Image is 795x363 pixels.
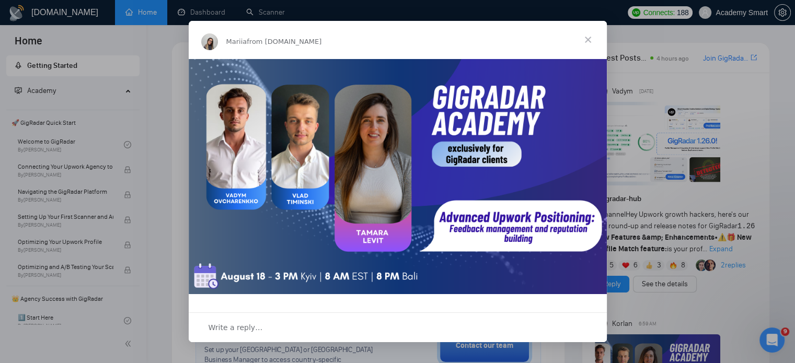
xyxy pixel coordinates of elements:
span: Write a reply… [209,321,263,334]
div: Open conversation and reply [189,312,607,342]
span: from [DOMAIN_NAME] [247,38,321,45]
span: Mariia [226,38,247,45]
span: Close [569,21,607,58]
img: Profile image for Mariia [201,33,218,50]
